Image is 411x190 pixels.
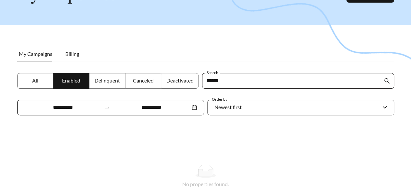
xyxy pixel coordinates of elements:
[384,78,390,84] span: search
[19,51,52,57] span: My Campaigns
[95,77,120,83] span: Delinquent
[104,105,110,110] span: swap-right
[214,104,242,110] span: Newest first
[62,77,80,83] span: Enabled
[65,51,79,57] span: Billing
[32,77,38,83] span: All
[25,180,386,188] div: No properties found.
[104,105,110,110] span: to
[166,77,193,83] span: Deactivated
[133,77,154,83] span: Canceled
